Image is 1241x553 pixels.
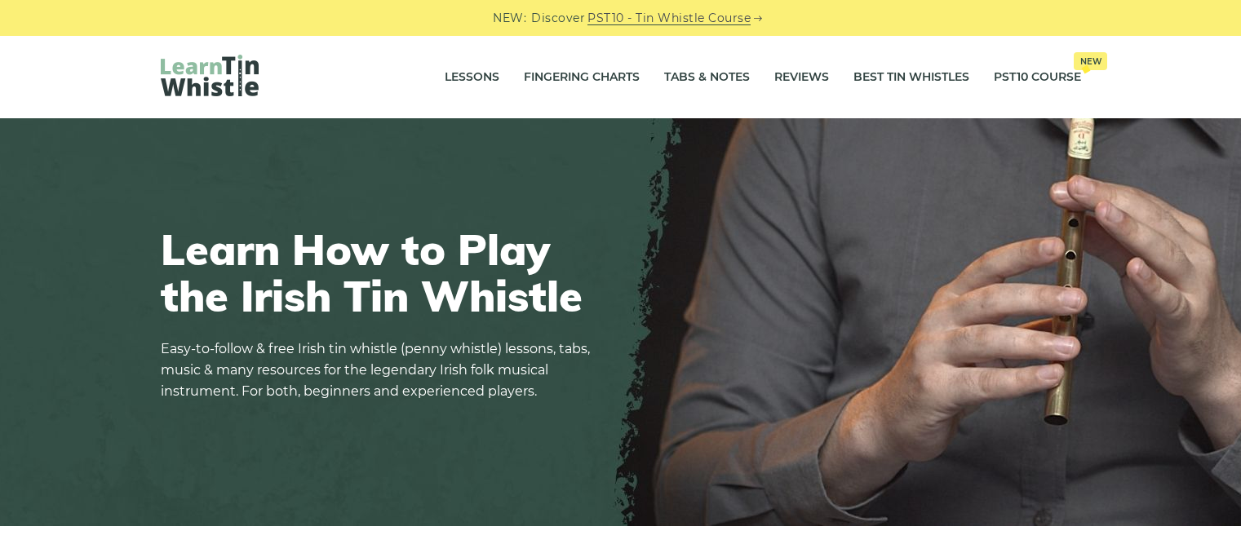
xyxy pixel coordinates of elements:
span: New [1074,52,1107,70]
a: Tabs & Notes [664,57,750,98]
a: PST10 CourseNew [994,57,1081,98]
img: LearnTinWhistle.com [161,55,259,96]
a: Reviews [774,57,829,98]
a: Best Tin Whistles [853,57,969,98]
h1: Learn How to Play the Irish Tin Whistle [161,226,601,319]
a: Fingering Charts [524,57,640,98]
a: Lessons [445,57,499,98]
p: Easy-to-follow & free Irish tin whistle (penny whistle) lessons, tabs, music & many resources for... [161,338,601,402]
